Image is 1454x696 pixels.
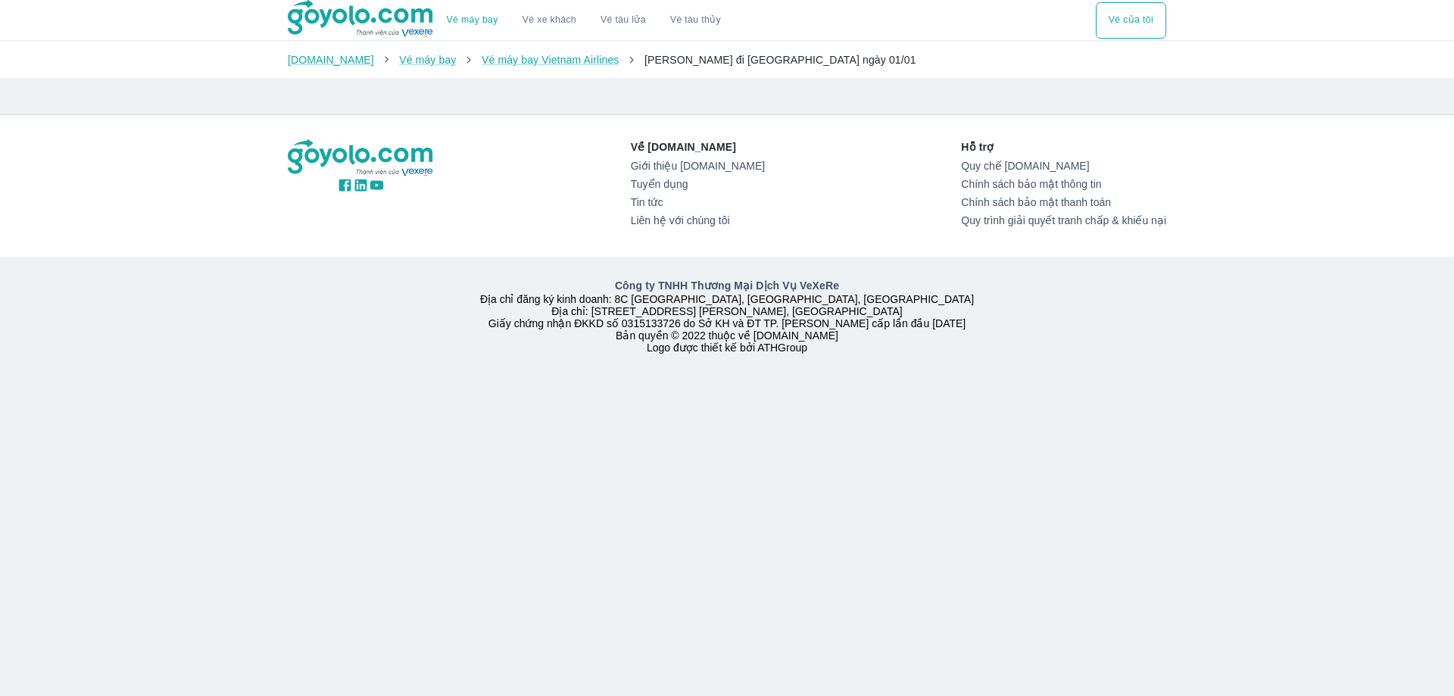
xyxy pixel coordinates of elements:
div: Địa chỉ đăng ký kinh doanh: 8C [GEOGRAPHIC_DATA], [GEOGRAPHIC_DATA], [GEOGRAPHIC_DATA] Địa chỉ: [... [279,278,1175,354]
p: Về [DOMAIN_NAME] [631,139,765,154]
div: choose transportation mode [1096,2,1166,39]
button: Vé của tôi [1096,2,1166,39]
a: Vé máy bay [447,14,498,26]
a: Vé xe khách [523,14,576,26]
a: Tuyển dụng [631,178,765,190]
button: Vé tàu thủy [658,2,733,39]
p: Hỗ trợ [961,139,1166,154]
a: Chính sách bảo mật thông tin [961,178,1166,190]
a: Quy chế [DOMAIN_NAME] [961,160,1166,172]
a: Quy trình giải quyết tranh chấp & khiếu nại [961,214,1166,226]
a: Chính sách bảo mật thanh toán [961,196,1166,208]
div: choose transportation mode [435,2,733,39]
img: logo [288,139,435,177]
nav: breadcrumb [288,52,1166,67]
a: Vé máy bay [399,54,456,66]
a: Tin tức [631,196,765,208]
a: Liên hệ với chúng tôi [631,214,765,226]
a: [DOMAIN_NAME] [288,54,374,66]
span: [PERSON_NAME] đi [GEOGRAPHIC_DATA] ngày 01/01 [644,54,916,66]
p: Công ty TNHH Thương Mại Dịch Vụ VeXeRe [291,278,1163,293]
a: Giới thiệu [DOMAIN_NAME] [631,160,765,172]
a: Vé tàu lửa [588,2,658,39]
a: Vé máy bay Vietnam Airlines [482,54,619,66]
